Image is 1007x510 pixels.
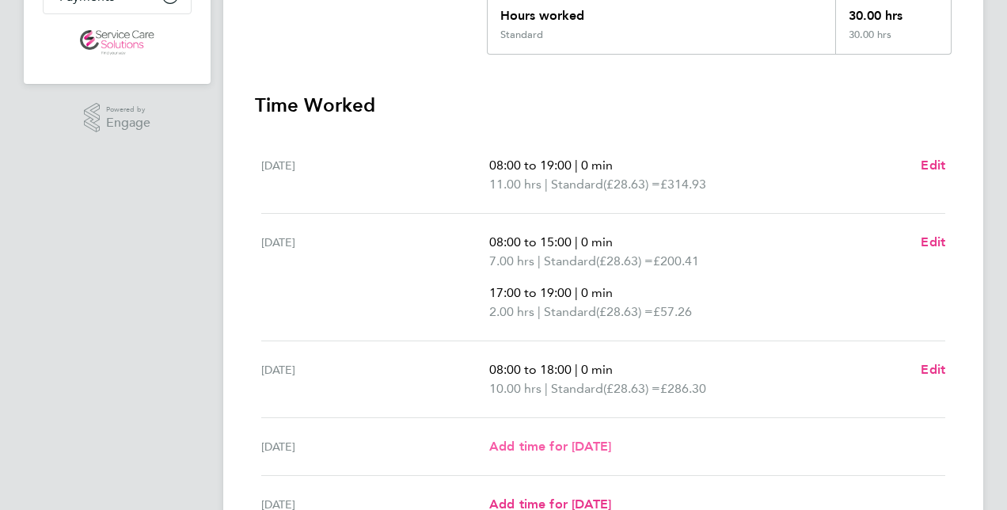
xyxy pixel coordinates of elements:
span: | [575,362,578,377]
div: [DATE] [261,360,489,398]
span: 08:00 to 19:00 [489,158,572,173]
a: Edit [921,156,945,175]
span: Standard [544,303,596,322]
span: 0 min [581,158,613,173]
span: Edit [921,234,945,249]
span: | [545,177,548,192]
span: Standard [551,379,603,398]
span: 2.00 hrs [489,304,534,319]
span: £200.41 [653,253,699,268]
img: servicecare-logo-retina.png [80,30,154,55]
span: | [575,234,578,249]
span: £57.26 [653,304,692,319]
span: Powered by [106,103,150,116]
div: [DATE] [261,156,489,194]
span: 0 min [581,234,613,249]
span: 0 min [581,285,613,300]
span: Engage [106,116,150,130]
a: Add time for [DATE] [489,437,611,456]
a: Edit [921,360,945,379]
span: 11.00 hrs [489,177,541,192]
span: | [538,304,541,319]
span: 08:00 to 15:00 [489,234,572,249]
span: | [575,158,578,173]
a: Edit [921,233,945,252]
span: | [538,253,541,268]
span: Edit [921,158,945,173]
span: Standard [551,175,603,194]
span: Edit [921,362,945,377]
span: £314.93 [660,177,706,192]
span: (£28.63) = [603,381,660,396]
div: 30.00 hrs [835,29,951,54]
span: 08:00 to 18:00 [489,362,572,377]
span: (£28.63) = [603,177,660,192]
div: [DATE] [261,437,489,456]
span: Standard [544,252,596,271]
span: | [575,285,578,300]
div: [DATE] [261,233,489,322]
span: | [545,381,548,396]
span: £286.30 [660,381,706,396]
span: 0 min [581,362,613,377]
span: 7.00 hrs [489,253,534,268]
div: Standard [500,29,543,41]
a: Go to home page [43,30,192,55]
span: (£28.63) = [596,304,653,319]
span: 10.00 hrs [489,381,541,396]
span: 17:00 to 19:00 [489,285,572,300]
a: Powered byEngage [84,103,151,133]
h3: Time Worked [255,93,952,118]
span: Add time for [DATE] [489,439,611,454]
span: (£28.63) = [596,253,653,268]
